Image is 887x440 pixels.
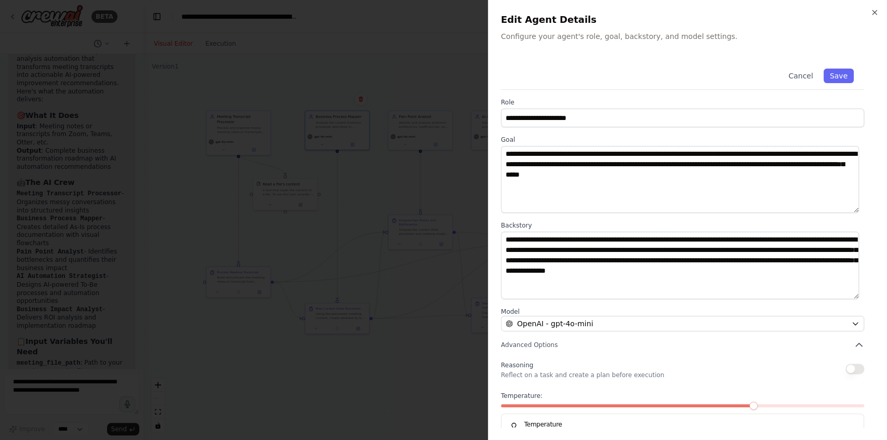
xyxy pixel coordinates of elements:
span: Reasoning [501,362,533,369]
p: Reflect on a task and create a plan before execution [501,371,664,379]
span: OpenAI - gpt-4o-mini [517,318,593,329]
label: Goal [501,136,864,144]
button: Advanced Options [501,340,864,350]
button: Save [824,69,854,83]
h2: Edit Agent Details [501,12,875,27]
button: Cancel [782,69,819,83]
label: Backstory [501,221,864,230]
h5: Temperature [510,420,855,429]
button: OpenAI - gpt-4o-mini [501,316,864,331]
label: Model [501,308,864,316]
span: Temperature: [501,392,542,400]
span: Advanced Options [501,341,558,349]
label: Role [501,98,864,106]
p: Configure your agent's role, goal, backstory, and model settings. [501,31,875,42]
